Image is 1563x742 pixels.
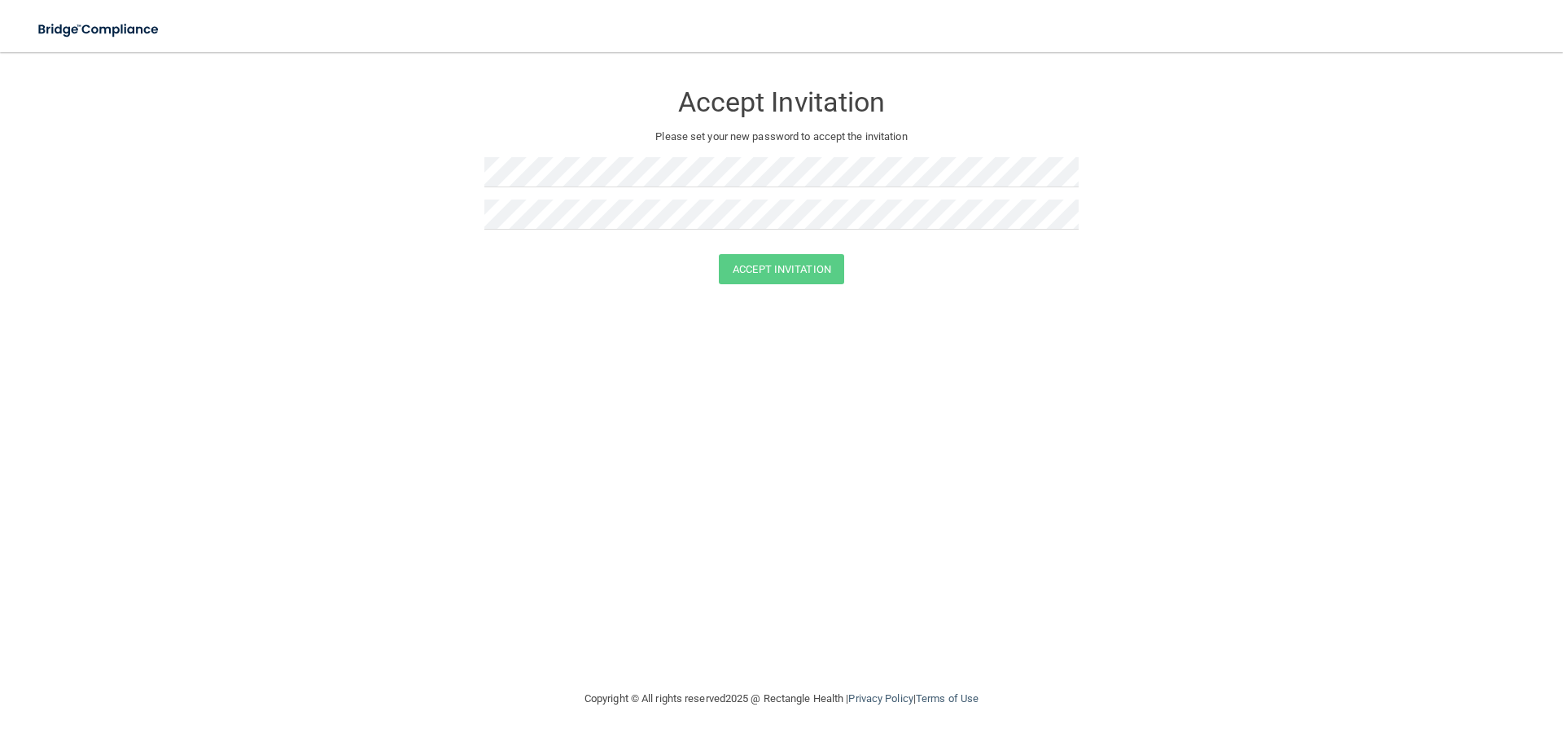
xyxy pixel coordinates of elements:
h3: Accept Invitation [484,87,1079,117]
img: bridge_compliance_login_screen.278c3ca4.svg [24,13,174,46]
a: Privacy Policy [848,692,913,705]
button: Accept Invitation [719,254,844,284]
p: Please set your new password to accept the invitation [497,127,1066,147]
a: Terms of Use [916,692,979,705]
div: Copyright © All rights reserved 2025 @ Rectangle Health | | [484,673,1079,725]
